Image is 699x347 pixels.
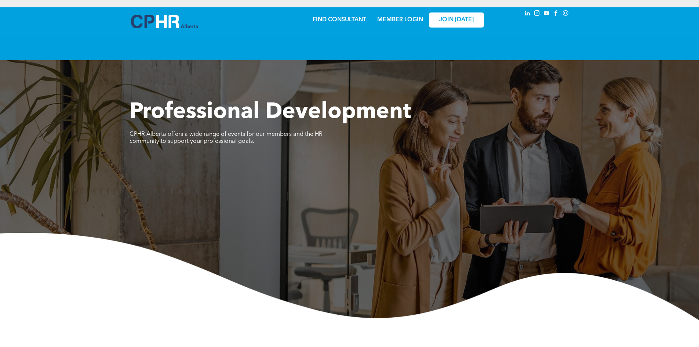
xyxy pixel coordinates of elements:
[429,12,484,28] a: JOIN [DATE]
[130,101,411,123] span: Professional Development
[313,17,366,23] a: FIND CONSULTANT
[562,9,570,19] a: Social network
[439,17,474,24] span: JOIN [DATE]
[552,9,560,19] a: facebook
[130,131,323,144] span: CPHR Alberta offers a wide range of events for our members and the HR community to support your p...
[533,9,541,19] a: instagram
[543,9,551,19] a: youtube
[524,9,532,19] a: linkedin
[131,15,198,28] img: A blue and white logo for cp alberta
[377,17,423,23] a: MEMBER LOGIN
